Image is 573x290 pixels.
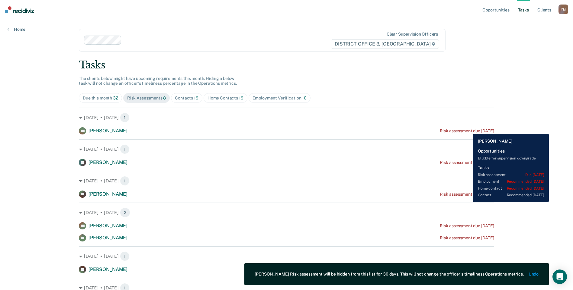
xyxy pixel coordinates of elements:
div: [DATE] • [DATE] [79,208,494,217]
img: Recidiviz [5,6,34,13]
div: [DATE] • [DATE] [79,113,494,122]
span: [PERSON_NAME] [89,191,127,197]
span: DISTRICT OFFICE 3, [GEOGRAPHIC_DATA] [331,39,439,49]
span: 1 [120,176,130,186]
span: 1 [120,144,130,154]
div: Risk assessment due [DATE] [440,128,494,134]
div: Risk assessment due [DATE] [440,223,494,229]
div: Y M [559,5,568,14]
div: Tasks [79,59,494,71]
div: Risk Assessments [127,96,166,101]
span: 10 [302,96,307,100]
div: Employment Verification [253,96,307,101]
div: Risk assessment due [DATE] [440,192,494,197]
span: 19 [239,96,243,100]
span: [PERSON_NAME] [89,159,127,165]
span: [PERSON_NAME] [89,128,127,134]
div: Contacts [175,96,198,101]
div: [DATE] • [DATE] [79,144,494,154]
div: [PERSON_NAME] Risk assessment will be hidden from this list for 30 days. This will not change the... [255,272,524,277]
span: [PERSON_NAME] [89,235,127,241]
div: Open Intercom Messenger [552,270,567,284]
button: Undo [529,272,539,277]
span: 19 [194,96,198,100]
div: [DATE] • [DATE] [79,176,494,186]
span: The clients below might have upcoming requirements this month. Hiding a below task will not chang... [79,76,237,86]
div: Home Contacts [208,96,243,101]
div: Risk assessment due [DATE] [440,160,494,165]
span: 2 [120,208,130,217]
span: [PERSON_NAME] [89,266,127,272]
span: 1 [120,113,130,122]
span: [PERSON_NAME] [89,223,127,229]
span: 8 [163,96,166,100]
span: 32 [113,96,118,100]
div: Due this month [83,96,118,101]
div: Risk assessment due [DATE] [440,235,494,241]
a: Home [7,27,25,32]
div: [DATE] • [DATE] [79,251,494,261]
span: 1 [120,251,130,261]
div: Clear supervision officers [387,32,438,37]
